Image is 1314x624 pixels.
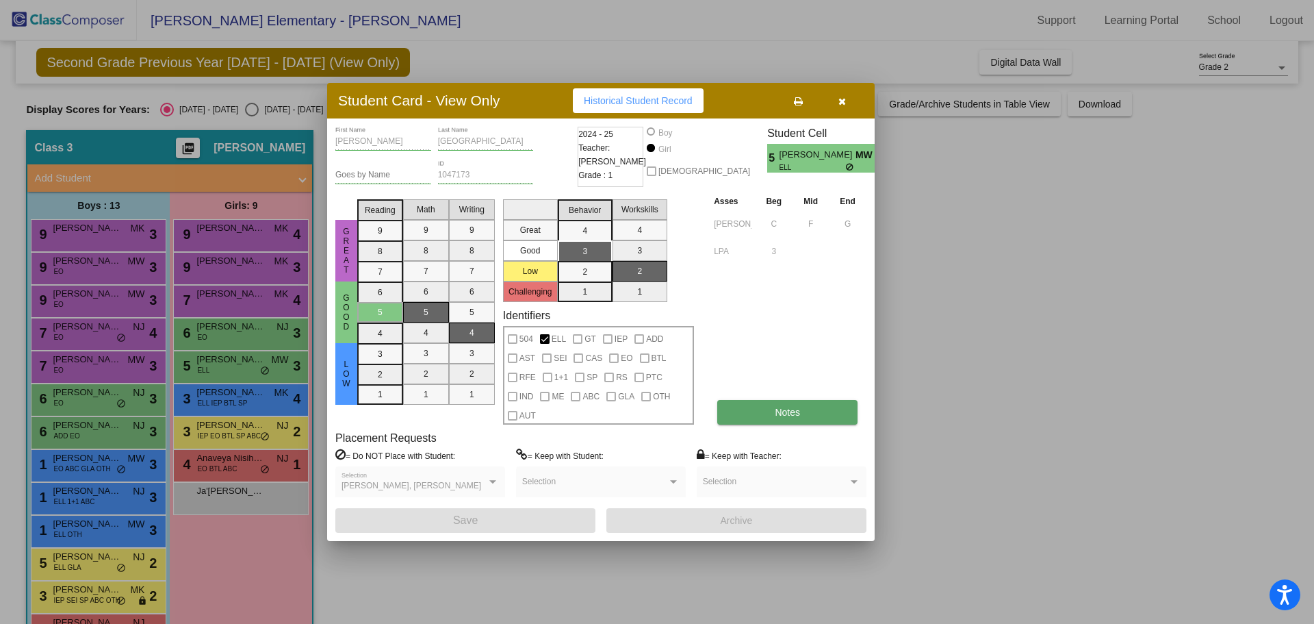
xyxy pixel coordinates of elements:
[855,148,875,162] span: MW
[578,141,646,169] span: Teacher: [PERSON_NAME]
[578,169,613,182] span: Grade : 1
[519,408,536,424] span: AUT
[780,148,855,162] span: [PERSON_NAME]
[519,350,535,366] span: AST
[710,194,755,209] th: Asses
[584,95,693,106] span: Historical Student Record
[875,150,886,166] span: 3
[554,350,567,366] span: SEI
[775,407,800,418] span: Notes
[697,449,782,462] label: = Keep with Teacher:
[335,449,455,462] label: = Do NOT Place with Student:
[578,127,613,141] span: 2024 - 25
[340,293,352,332] span: Good
[552,331,566,347] span: ELL
[714,241,751,262] input: assessment
[453,514,478,526] span: Save
[717,400,858,425] button: Notes
[519,331,533,347] span: 504
[338,92,500,109] h3: Student Card - View Only
[519,369,536,386] span: RFE
[621,350,632,366] span: EO
[616,369,628,386] span: RS
[342,481,481,490] span: [PERSON_NAME], [PERSON_NAME]
[438,171,534,180] input: Enter ID
[646,331,663,347] span: ADD
[658,143,671,155] div: Girl
[714,214,751,234] input: assessment
[516,449,604,462] label: = Keep with Student:
[554,369,568,386] span: 1+1
[793,194,829,209] th: Mid
[721,515,753,526] span: Archive
[658,163,750,179] span: [DEMOGRAPHIC_DATA]
[573,88,704,113] button: Historical Student Record
[646,369,662,386] span: PTC
[335,171,431,180] input: goes by name
[658,127,673,139] div: Boy
[585,350,602,366] span: CAS
[503,309,550,322] label: Identifiers
[335,432,437,445] label: Placement Requests
[653,388,670,405] span: OTH
[767,150,779,166] span: 5
[829,194,866,209] th: End
[582,388,600,405] span: ABC
[618,388,634,405] span: GLA
[606,508,866,533] button: Archive
[340,227,352,275] span: Great
[615,331,628,347] span: IEP
[767,127,886,140] h3: Student Cell
[587,369,597,386] span: SP
[652,350,667,366] span: BTL
[584,331,596,347] span: GT
[519,388,534,405] span: IND
[755,194,793,209] th: Beg
[340,360,352,388] span: Low
[552,388,564,405] span: ME
[335,508,595,533] button: Save
[780,162,846,173] span: ELL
